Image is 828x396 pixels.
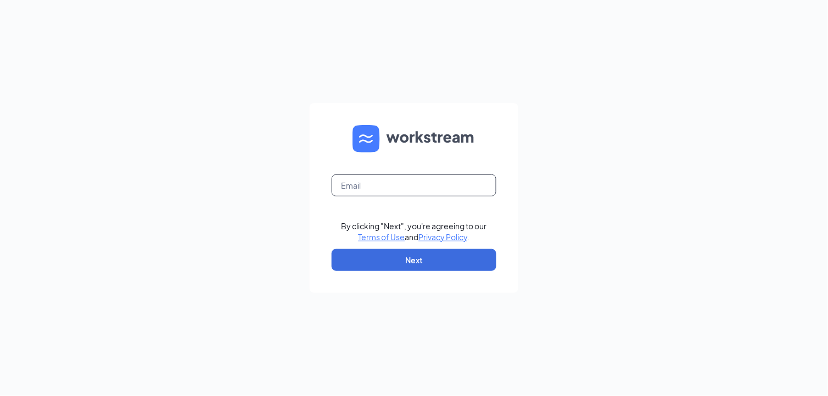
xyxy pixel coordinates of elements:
input: Email [332,174,496,196]
a: Privacy Policy [419,232,468,242]
img: WS logo and Workstream text [353,125,475,152]
div: By clicking "Next", you're agreeing to our and . [342,220,487,242]
button: Next [332,249,496,271]
a: Terms of Use [359,232,405,242]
